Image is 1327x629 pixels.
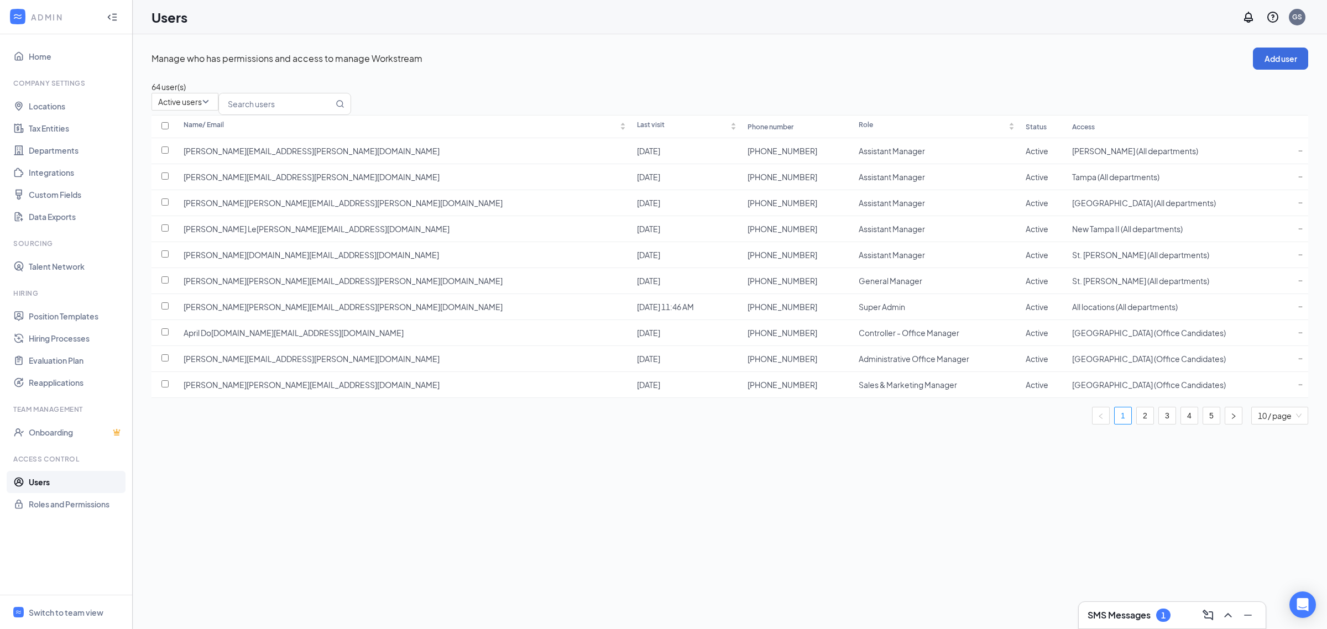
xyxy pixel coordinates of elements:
[247,275,503,286] div: [PERSON_NAME][EMAIL_ADDRESS][PERSON_NAME][DOMAIN_NAME]
[859,172,925,182] span: Assistant Manager
[1026,302,1048,312] span: Active
[151,8,187,27] h1: Users
[1298,149,1303,153] svg: ActionsIcon
[1159,407,1176,424] a: 3
[1114,407,1132,424] li: 1
[748,327,817,338] span: [PHONE_NUMBER]
[1199,606,1217,624] button: ComposeMessage
[1098,413,1104,420] span: left
[1072,250,1209,260] span: St. [PERSON_NAME] (All departments)
[1026,146,1048,156] span: Active
[1136,407,1154,424] li: 2
[1072,198,1216,208] span: [GEOGRAPHIC_DATA] (All departments)
[107,12,118,23] svg: Collapse
[1026,250,1048,260] span: Active
[13,405,121,414] div: Team Management
[184,379,247,390] span: [PERSON_NAME]
[637,328,660,338] span: [DATE]
[1115,407,1131,424] a: 1
[1258,407,1302,424] span: 10 / page
[742,115,853,138] th: Phone number
[1298,331,1303,335] svg: ActionsIcon
[859,146,925,156] span: Assistant Manager
[859,198,925,208] span: Assistant Manager
[247,353,440,364] div: [EMAIL_ADDRESS][PERSON_NAME][DOMAIN_NAME]
[1026,224,1048,234] span: Active
[1289,591,1316,618] div: Open Intercom Messenger
[1026,198,1048,208] span: Active
[1072,380,1226,390] span: [GEOGRAPHIC_DATA] (Office Candidates)
[748,249,817,260] span: [PHONE_NUMBER]
[1026,354,1048,364] span: Active
[211,327,404,338] div: [DOMAIN_NAME][EMAIL_ADDRESS][DOMAIN_NAME]
[748,223,817,234] span: [PHONE_NUMBER]
[151,82,186,92] span: 64 user(s)
[1137,407,1153,424] a: 2
[1088,609,1151,621] h3: SMS Messages
[1219,606,1237,624] button: ChevronUp
[1092,407,1110,424] li: Previous Page
[748,197,817,208] span: [PHONE_NUMBER]
[1072,146,1198,156] span: [PERSON_NAME] (All departments)
[1225,407,1242,424] li: Next Page
[29,161,123,184] a: Integrations
[859,120,1006,133] div: Role
[184,327,211,338] span: April Do
[1026,276,1048,286] span: Active
[1026,172,1048,182] span: Active
[748,145,817,156] span: [PHONE_NUMBER]
[184,249,247,260] span: [PERSON_NAME]
[1230,413,1237,420] span: right
[1092,407,1110,424] button: left
[29,421,123,443] a: OnboardingCrown
[13,454,121,464] div: Access control
[859,354,969,364] span: Administrative Office Manager
[247,197,503,208] div: [PERSON_NAME][EMAIL_ADDRESS][PERSON_NAME][DOMAIN_NAME]
[1266,11,1279,24] svg: QuestionInfo
[859,380,957,390] span: Sales & Marketing Manager
[29,327,123,349] a: Hiring Processes
[1201,609,1215,622] svg: ComposeMessage
[29,305,123,327] a: Position Templates
[1026,380,1048,390] span: Active
[1203,407,1220,424] a: 5
[1225,407,1242,424] button: right
[1298,253,1303,257] svg: ActionsIcon
[1298,305,1303,309] svg: ActionsIcon
[184,353,247,364] span: [PERSON_NAME]
[748,353,817,364] span: [PHONE_NUMBER]
[1298,382,1303,387] svg: ActionsIcon
[247,145,440,156] div: [EMAIL_ADDRESS][PERSON_NAME][DOMAIN_NAME]
[637,120,728,133] div: Last visit
[1161,611,1166,620] div: 1
[29,607,103,618] div: Switch to team view
[1067,115,1293,138] th: Access
[184,145,247,156] span: [PERSON_NAME]
[637,380,660,390] span: [DATE]
[1158,407,1176,424] li: 3
[29,255,123,277] a: Talent Network
[1298,227,1303,231] svg: ActionsIcon
[29,371,123,394] a: Reapplications
[859,224,925,234] span: Assistant Manager
[859,276,922,286] span: General Manager
[29,184,123,206] a: Custom Fields
[1181,407,1198,424] a: 4
[1298,175,1303,179] svg: ActionsIcon
[1292,12,1302,22] div: GS
[247,379,440,390] div: [PERSON_NAME][EMAIL_ADDRESS][DOMAIN_NAME]
[637,146,660,156] span: [DATE]
[1298,357,1303,361] svg: ActionsIcon
[12,11,23,22] svg: WorkstreamLogo
[184,223,257,234] span: [PERSON_NAME] Le
[29,206,123,228] a: Data Exports
[1072,302,1178,312] span: All locations (All departments)
[247,301,503,312] div: [PERSON_NAME][EMAIL_ADDRESS][PERSON_NAME][DOMAIN_NAME]
[184,197,247,208] span: [PERSON_NAME]
[336,99,344,108] svg: MagnifyingGlass
[1072,354,1226,364] span: [GEOGRAPHIC_DATA] (Office Candidates)
[151,53,1253,65] p: Manage who has permissions and access to manage Workstream
[13,289,121,298] div: Hiring
[859,250,925,260] span: Assistant Manager
[29,117,123,139] a: Tax Entities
